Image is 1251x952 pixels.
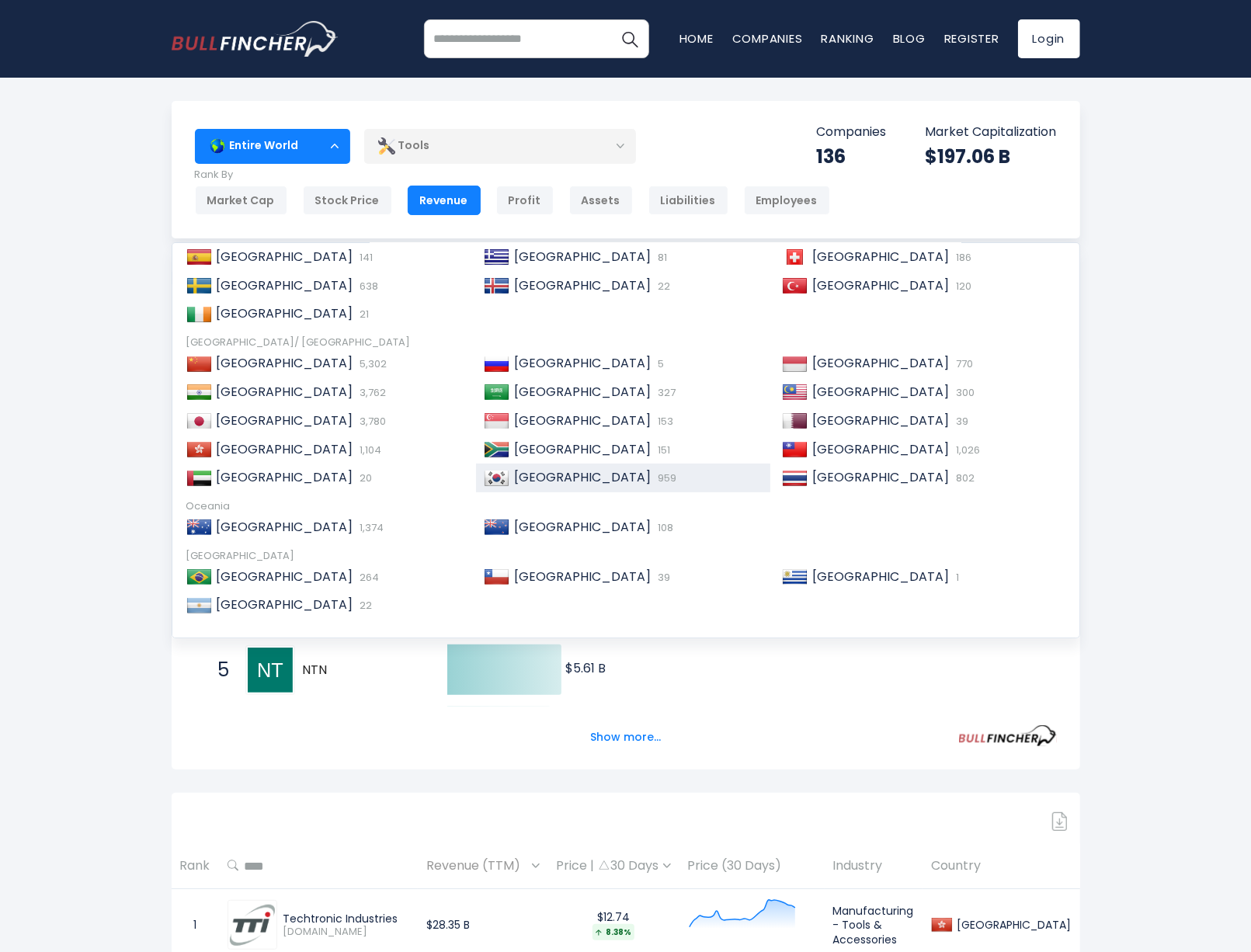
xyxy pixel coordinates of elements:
div: $197.06 B [926,144,1057,169]
span: 151 [654,443,670,457]
span: [GEOGRAPHIC_DATA] [217,518,353,536]
span: 5 [654,356,664,371]
span: [GEOGRAPHIC_DATA] [812,383,949,401]
div: [GEOGRAPHIC_DATA]/ [GEOGRAPHIC_DATA] [186,336,1065,349]
div: [GEOGRAPHIC_DATA] [186,550,1065,563]
span: [GEOGRAPHIC_DATA] [217,248,353,266]
span: 22 [654,279,670,294]
span: 153 [654,414,673,429]
div: 136 [817,144,887,169]
div: Assets [569,186,633,215]
span: [GEOGRAPHIC_DATA] [514,383,651,401]
span: [GEOGRAPHIC_DATA] [217,440,353,458]
span: [GEOGRAPHIC_DATA] [514,440,651,458]
span: 39 [654,570,670,585]
span: 186 [952,250,971,265]
span: [GEOGRAPHIC_DATA] [812,568,949,585]
text: $5.61 B [565,659,606,677]
button: Search [610,19,649,58]
a: Home [679,30,714,47]
span: [GEOGRAPHIC_DATA] [812,276,949,294]
span: [GEOGRAPHIC_DATA] [514,412,651,429]
span: [GEOGRAPHIC_DATA] [514,248,651,266]
span: 108 [654,520,673,535]
span: 5,302 [356,356,387,371]
span: 1,374 [356,520,384,535]
span: [GEOGRAPHIC_DATA] [217,596,353,613]
div: Revenue [408,186,481,215]
span: [GEOGRAPHIC_DATA] [217,383,353,401]
span: 39 [952,414,968,429]
span: 21 [356,307,370,321]
span: 770 [952,356,973,371]
span: [GEOGRAPHIC_DATA] [514,468,651,486]
span: 802 [952,471,975,485]
span: 5 [210,657,226,683]
a: Blog [893,30,926,47]
span: [GEOGRAPHIC_DATA] [217,354,353,372]
a: Ranking [822,30,874,47]
span: [GEOGRAPHIC_DATA] [514,568,651,585]
th: Rank [172,843,219,889]
span: [GEOGRAPHIC_DATA] [217,468,353,486]
span: Revenue (TTM) [426,854,528,878]
span: 22 [356,598,373,613]
span: [GEOGRAPHIC_DATA] [812,412,949,429]
div: Tools [364,128,636,164]
span: 3,780 [356,414,387,429]
div: Price | 30 Days [557,858,671,874]
span: 300 [952,385,975,400]
div: Entire World [195,128,350,164]
a: Register [944,30,999,47]
span: 1,026 [952,443,980,457]
span: 141 [356,250,374,265]
span: 1 [952,570,959,585]
img: 0669.HK.png [230,905,275,946]
span: 20 [356,471,373,485]
div: Liabilities [648,186,728,215]
th: Industry [825,843,923,889]
img: bullfincher logo [172,21,339,57]
p: Companies [817,124,887,141]
span: 638 [356,279,379,294]
span: [DOMAIN_NAME] [283,926,409,939]
img: NTN [248,648,293,693]
th: Price (30 Days) [679,843,825,889]
span: [GEOGRAPHIC_DATA] [217,568,353,585]
span: 264 [356,570,380,585]
a: Companies [732,30,803,47]
div: Profit [496,186,554,215]
span: [GEOGRAPHIC_DATA] [812,248,949,266]
a: Go to homepage [172,21,339,57]
span: 327 [654,385,676,400]
span: [GEOGRAPHIC_DATA] [812,354,949,372]
span: 81 [654,250,667,265]
span: 959 [654,471,676,485]
span: [GEOGRAPHIC_DATA] [812,468,949,486]
button: Show more... [581,724,670,750]
span: [GEOGRAPHIC_DATA] [217,276,353,294]
a: Login [1018,19,1080,58]
div: Oceania [186,500,1065,513]
div: 8.38% [592,924,634,940]
span: [GEOGRAPHIC_DATA] [514,354,651,372]
div: $12.74 [557,910,671,940]
span: [GEOGRAPHIC_DATA] [217,304,353,322]
div: Market Cap [195,186,287,215]
p: Rank By [195,169,830,182]
span: 1,104 [356,443,382,457]
div: Techtronic Industries [283,912,409,926]
span: [GEOGRAPHIC_DATA] [514,518,651,536]
span: [GEOGRAPHIC_DATA] [217,412,353,429]
div: [GEOGRAPHIC_DATA] [953,918,1071,932]
div: Employees [744,186,830,215]
span: 120 [952,279,971,294]
p: Market Capitalization [926,124,1057,141]
span: [GEOGRAPHIC_DATA] [812,440,949,458]
span: NTN [303,662,420,679]
div: Stock Price [303,186,392,215]
span: [GEOGRAPHIC_DATA] [514,276,651,294]
span: 3,762 [356,385,387,400]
